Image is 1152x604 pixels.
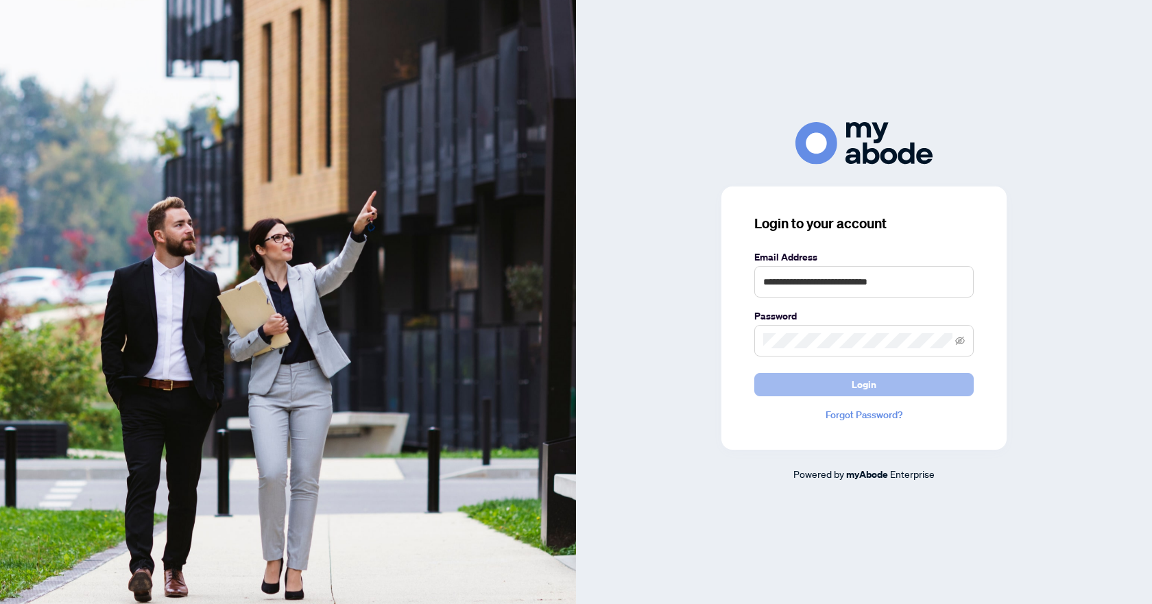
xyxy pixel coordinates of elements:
span: Enterprise [890,468,935,480]
h3: Login to your account [754,214,974,233]
span: eye-invisible [955,336,965,346]
span: Login [852,374,876,396]
span: Powered by [793,468,844,480]
label: Email Address [754,250,974,265]
button: Login [754,373,974,396]
img: ma-logo [795,122,933,164]
a: Forgot Password? [754,407,974,422]
a: myAbode [846,467,888,482]
label: Password [754,309,974,324]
